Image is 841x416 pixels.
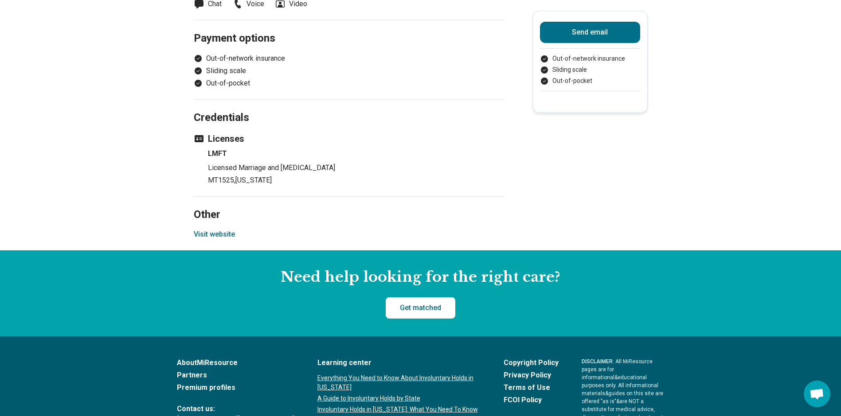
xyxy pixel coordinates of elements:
[194,66,504,76] li: Sliding scale
[7,268,834,287] h2: Need help looking for the right care?
[317,405,481,414] a: Involuntary Holds in [US_STATE]: What You Need To Know
[177,382,294,393] a: Premium profiles
[317,373,481,392] a: Everything You Need to Know About Involuntary Holds in [US_STATE]
[504,395,559,405] a: FCOI Policy
[208,148,504,159] h4: LMFT
[208,163,504,173] p: Licensed Marriage and [MEDICAL_DATA]
[386,297,455,319] a: Get matched
[804,381,830,407] div: Open chat
[194,78,504,89] li: Out-of-pocket
[504,370,559,381] a: Privacy Policy
[504,358,559,368] a: Copyright Policy
[194,53,504,64] li: Out-of-network insurance
[177,404,294,414] span: Contact us:
[194,10,504,46] h2: Payment options
[540,54,640,86] ul: Payment options
[177,358,294,368] a: AboutMiResource
[317,394,481,403] a: A Guide to Involuntary Holds by State
[234,176,272,184] span: , [US_STATE]
[540,76,640,86] li: Out-of-pocket
[194,132,504,145] h3: Licenses
[177,370,294,381] a: Partners
[540,22,640,43] button: Send email
[504,382,559,393] a: Terms of Use
[540,54,640,63] li: Out-of-network insurance
[194,186,504,222] h2: Other
[317,358,481,368] a: Learning center
[582,358,613,365] span: DISCLAIMER
[208,175,504,186] p: MT1525
[194,53,504,89] ul: Payment options
[194,229,235,240] button: Visit website
[540,65,640,74] li: Sliding scale
[194,89,504,125] h2: Credentials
